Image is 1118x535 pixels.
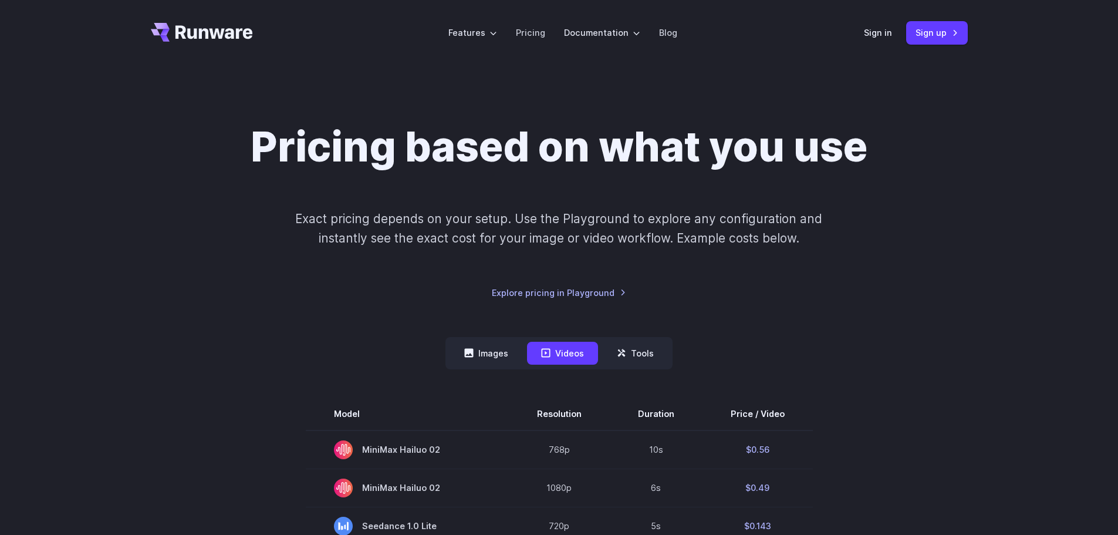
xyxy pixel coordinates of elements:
[492,286,626,300] a: Explore pricing in Playground
[564,26,640,39] label: Documentation
[702,469,813,507] td: $0.49
[273,209,845,248] p: Exact pricing depends on your setup. Use the Playground to explore any configuration and instantl...
[516,26,545,39] a: Pricing
[659,26,677,39] a: Blog
[448,26,497,39] label: Features
[610,398,702,430] th: Duration
[151,23,253,42] a: Go to /
[509,398,610,430] th: Resolution
[527,342,598,365] button: Videos
[610,430,702,469] td: 10s
[702,398,813,430] th: Price / Video
[334,479,481,497] span: MiniMax Hailuo 02
[509,469,610,507] td: 1080p
[864,26,892,39] a: Sign in
[509,430,610,469] td: 768p
[610,469,702,507] td: 6s
[906,21,968,44] a: Sign up
[603,342,668,365] button: Tools
[306,398,509,430] th: Model
[334,440,481,459] span: MiniMax Hailuo 02
[702,430,813,469] td: $0.56
[251,122,867,171] h1: Pricing based on what you use
[450,342,522,365] button: Images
